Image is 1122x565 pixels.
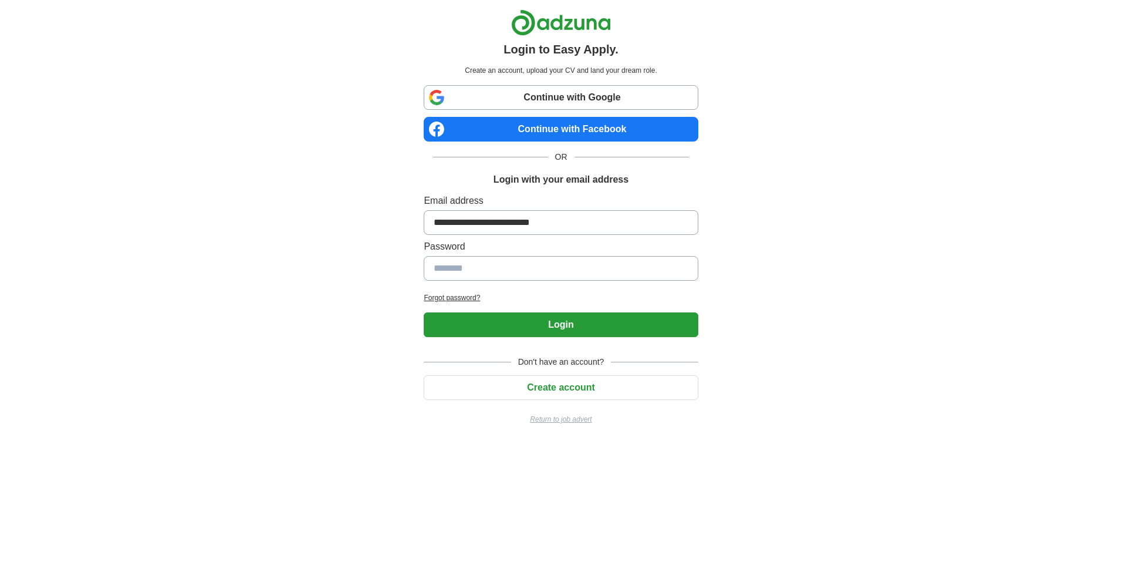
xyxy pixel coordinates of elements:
a: Continue with Google [424,85,698,110]
span: OR [548,151,574,163]
button: Login [424,312,698,337]
h1: Login with your email address [494,173,628,187]
p: Create an account, upload your CV and land your dream role. [426,65,695,76]
a: Create account [424,382,698,392]
button: Create account [424,375,698,400]
span: Don't have an account? [511,356,611,368]
a: Continue with Facebook [424,117,698,142]
a: Return to job advert [424,414,698,425]
img: Adzuna logo [511,9,611,36]
h1: Login to Easy Apply. [503,41,619,58]
label: Email address [424,194,698,208]
label: Password [424,240,698,254]
a: Forgot password? [424,292,698,303]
